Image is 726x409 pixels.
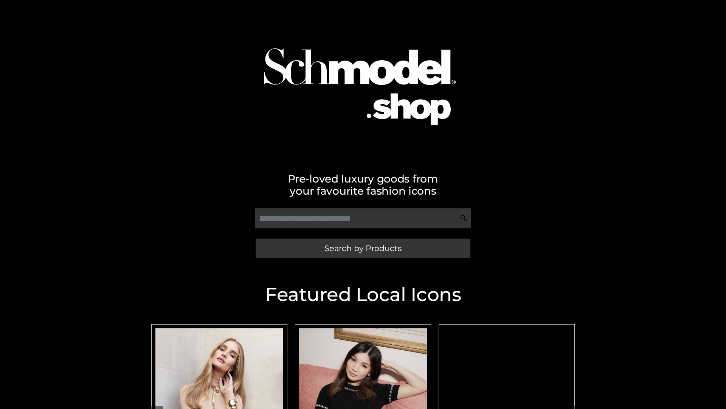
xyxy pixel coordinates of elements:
[256,239,470,258] a: Search by Products
[324,244,402,252] span: Search by Products
[460,214,467,222] img: Search Icon
[147,173,579,197] h2: Pre-loved luxury goods from your favourite fashion icons
[147,285,579,304] h2: Featured Local Icons​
